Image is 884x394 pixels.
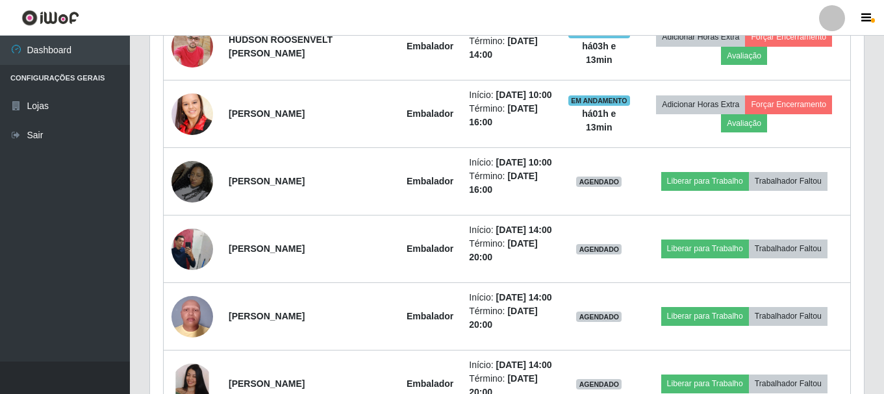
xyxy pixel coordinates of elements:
[749,240,827,258] button: Trabalhador Faltou
[407,378,453,389] strong: Embalador
[407,108,453,119] strong: Embalador
[661,172,749,190] button: Liberar para Trabalho
[576,379,622,389] span: AGENDADO
[171,83,213,145] img: 1756658111614.jpeg
[496,360,552,370] time: [DATE] 14:00
[496,157,552,167] time: [DATE] 10:00
[407,41,453,51] strong: Embalador
[469,156,552,169] li: Início:
[661,240,749,258] button: Liberar para Trabalho
[229,243,305,254] strong: [PERSON_NAME]
[469,169,552,197] li: Término:
[469,34,552,62] li: Término:
[582,108,616,132] strong: há 01 h e 13 min
[469,304,552,332] li: Término:
[469,291,552,304] li: Início:
[469,102,552,129] li: Término:
[469,358,552,372] li: Início:
[656,95,745,114] button: Adicionar Horas Extra
[407,311,453,321] strong: Embalador
[469,223,552,237] li: Início:
[749,172,827,190] button: Trabalhador Faltou
[661,307,749,325] button: Liberar para Trabalho
[749,307,827,325] button: Trabalhador Faltou
[496,292,552,302] time: [DATE] 14:00
[582,41,616,65] strong: há 03 h e 13 min
[745,95,832,114] button: Forçar Encerramento
[171,145,213,219] img: 1757000552825.jpeg
[576,177,622,187] span: AGENDADO
[229,176,305,186] strong: [PERSON_NAME]
[661,375,749,393] button: Liberar para Trabalho
[749,375,827,393] button: Trabalhador Faltou
[171,221,213,277] img: 1756340937257.jpeg
[407,243,453,254] strong: Embalador
[469,237,552,264] li: Término:
[469,88,552,102] li: Início:
[721,47,767,65] button: Avaliação
[229,108,305,119] strong: [PERSON_NAME]
[407,176,453,186] strong: Embalador
[576,244,622,254] span: AGENDADO
[745,28,832,46] button: Forçar Encerramento
[171,289,213,344] img: 1756478847073.jpeg
[21,10,79,26] img: CoreUI Logo
[229,34,333,58] strong: HUDSON ROOSENVELT [PERSON_NAME]
[229,311,305,321] strong: [PERSON_NAME]
[576,312,622,322] span: AGENDADO
[721,114,767,132] button: Avaliação
[568,95,630,106] span: EM ANDAMENTO
[171,10,213,84] img: 1756409819903.jpeg
[496,90,552,100] time: [DATE] 10:00
[496,225,552,235] time: [DATE] 14:00
[229,378,305,389] strong: [PERSON_NAME]
[656,28,745,46] button: Adicionar Horas Extra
